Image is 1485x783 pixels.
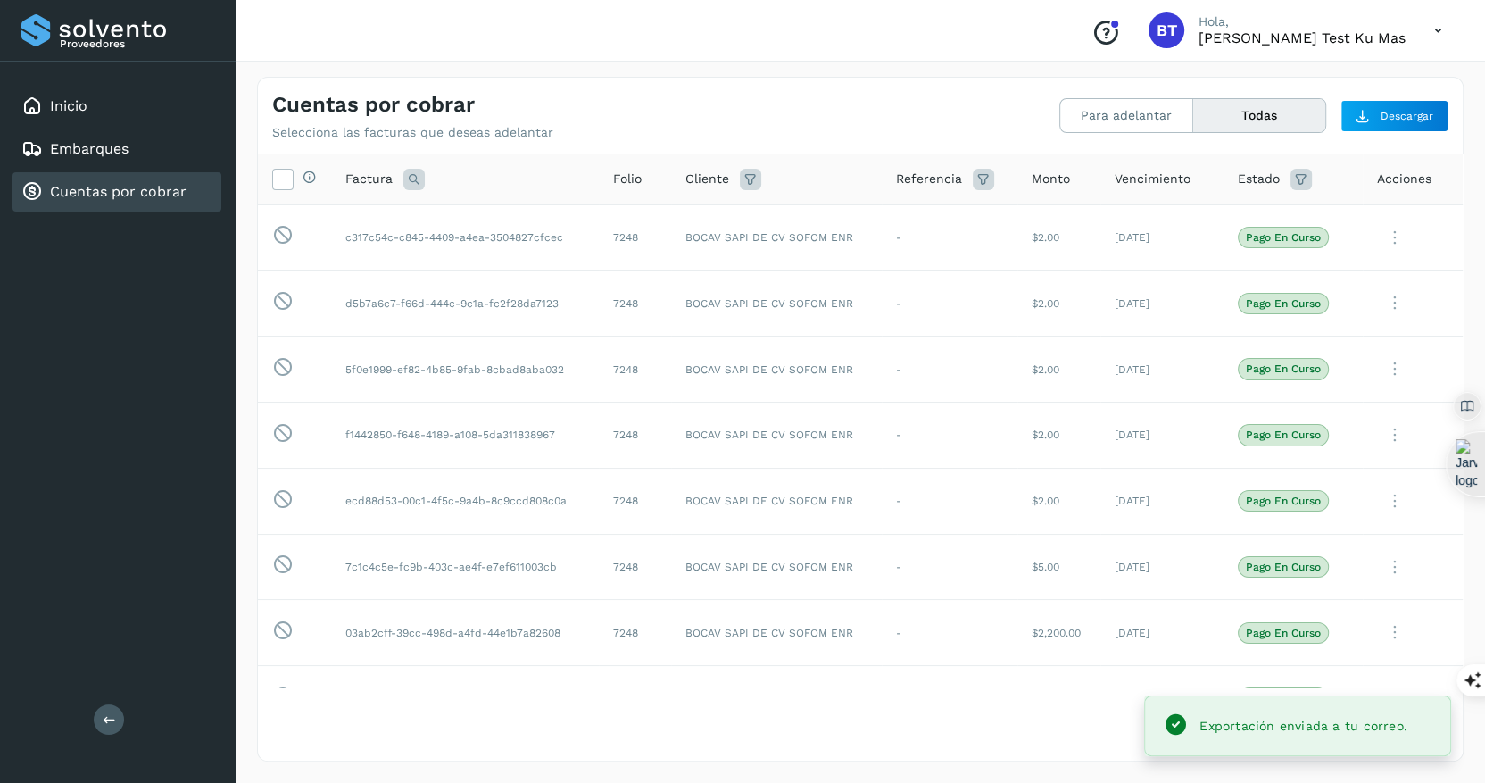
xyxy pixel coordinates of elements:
[882,271,1017,337] td: -
[599,600,671,666] td: 7248
[1246,362,1321,375] p: Pago en curso
[599,271,671,337] td: 7248
[671,666,882,732] td: BOCAV SAPI DE CV SOFOM ENR
[331,271,599,337] td: d5b7a6c7-f66d-444c-9c1a-fc2f28da7123
[896,170,962,188] span: Referencia
[1377,170,1431,188] span: Acciones
[1115,170,1190,188] span: Vencimiento
[60,37,214,50] p: Proveedores
[1017,402,1100,468] td: $2.00
[1017,271,1100,337] td: $2.00
[331,204,599,271] td: c317c54c-c845-4409-a4ea-3504827cfcec
[1017,666,1100,732] td: $7.00
[1100,271,1224,337] td: [DATE]
[1017,337,1100,403] td: $2.00
[1100,402,1224,468] td: [DATE]
[1246,561,1321,573] p: Pago en curso
[671,402,882,468] td: BOCAV SAPI DE CV SOFOM ENR
[50,140,129,157] a: Embarques
[882,204,1017,271] td: -
[685,170,729,188] span: Cliente
[1246,429,1321,441] p: Pago en curso
[331,402,599,468] td: f1442850-f648-4189-a108-5da311838967
[1100,666,1224,732] td: [DATE]
[1032,170,1070,188] span: Monto
[331,534,599,600] td: 7c1c4c5e-fc9b-403c-ae4f-e7ef611003cb
[613,170,642,188] span: Folio
[882,600,1017,666] td: -
[882,534,1017,600] td: -
[50,183,187,200] a: Cuentas por cobrar
[1246,495,1321,507] p: Pago en curso
[50,97,87,114] a: Inicio
[882,337,1017,403] td: -
[272,125,553,140] p: Selecciona las facturas que deseas adelantar
[1017,600,1100,666] td: $2,200.00
[1199,29,1406,46] p: Betty Test Ku Mas
[331,468,599,534] td: ecd88d53-00c1-4f5c-9a4b-8c9ccd808c0a
[1100,534,1224,600] td: [DATE]
[599,534,671,600] td: 7248
[599,468,671,534] td: 7248
[12,87,221,126] div: Inicio
[671,468,882,534] td: BOCAV SAPI DE CV SOFOM ENR
[1100,600,1224,666] td: [DATE]
[599,666,671,732] td: 7248
[599,337,671,403] td: 7248
[1060,99,1193,132] button: Para adelantar
[331,600,599,666] td: 03ab2cff-39cc-498d-a4fd-44e1b7a82608
[671,534,882,600] td: BOCAV SAPI DE CV SOFOM ENR
[1246,231,1321,244] p: Pago en curso
[12,172,221,212] div: Cuentas por cobrar
[882,468,1017,534] td: -
[331,666,599,732] td: fbff169c-ab92-46b2-be17-9c9b2fc3e6af
[345,170,393,188] span: Factura
[1017,468,1100,534] td: $2.00
[1193,99,1325,132] button: Todas
[1246,297,1321,310] p: Pago en curso
[1017,534,1100,600] td: $5.00
[1381,108,1433,124] span: Descargar
[882,402,1017,468] td: -
[1100,468,1224,534] td: [DATE]
[1100,204,1224,271] td: [DATE]
[671,271,882,337] td: BOCAV SAPI DE CV SOFOM ENR
[12,129,221,169] div: Embarques
[599,402,671,468] td: 7248
[1017,204,1100,271] td: $2.00
[671,337,882,403] td: BOCAV SAPI DE CV SOFOM ENR
[1246,627,1321,639] p: Pago en curso
[331,337,599,403] td: 5f0e1999-ef82-4b85-9fab-8cbad8aba032
[1199,14,1406,29] p: Hola,
[671,204,882,271] td: BOCAV SAPI DE CV SOFOM ENR
[599,204,671,271] td: 7248
[1238,170,1280,188] span: Estado
[882,666,1017,732] td: -
[1100,337,1224,403] td: [DATE]
[272,92,475,118] h4: Cuentas por cobrar
[1340,100,1448,132] button: Descargar
[671,600,882,666] td: BOCAV SAPI DE CV SOFOM ENR
[1199,719,1407,733] span: Exportación enviada a tu correo.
